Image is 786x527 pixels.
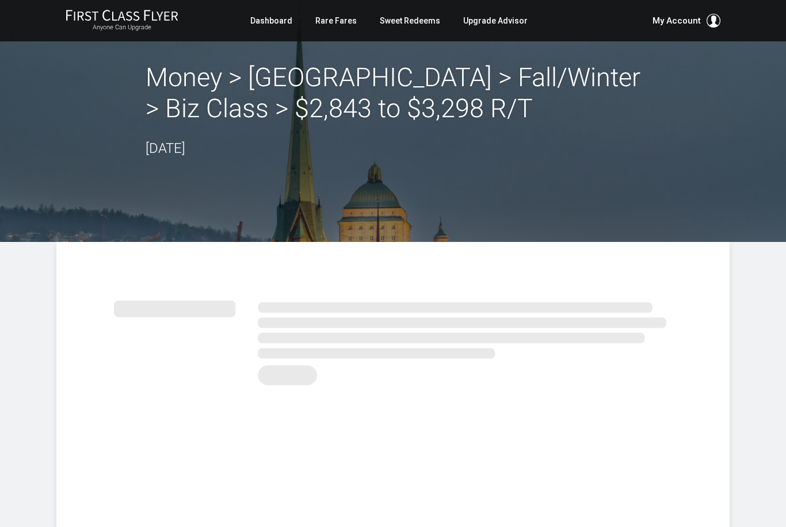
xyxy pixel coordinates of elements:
[114,288,672,392] img: summary.svg
[380,10,440,31] a: Sweet Redeems
[146,62,640,124] h2: Money > [GEOGRAPHIC_DATA] > Fall/Winter > Biz Class > $2,843 to $3,298 R/T
[653,14,701,28] span: My Account
[66,9,178,21] img: First Class Flyer
[653,14,720,28] button: My Account
[66,24,178,32] small: Anyone Can Upgrade
[66,9,178,32] a: First Class FlyerAnyone Can Upgrade
[315,10,357,31] a: Rare Fares
[250,10,292,31] a: Dashboard
[146,140,185,156] time: [DATE]
[463,10,528,31] a: Upgrade Advisor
